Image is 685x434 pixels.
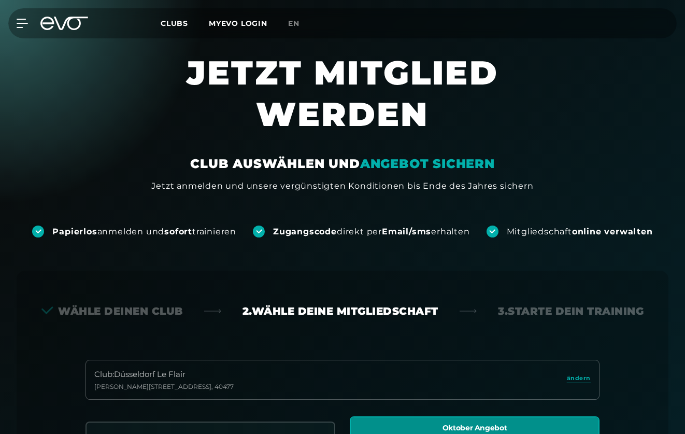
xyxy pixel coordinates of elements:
a: en [288,18,312,30]
div: anmelden und trainieren [52,226,236,237]
span: ändern [567,374,591,383]
div: CLUB AUSWÄHLEN UND [190,156,494,172]
strong: online verwalten [572,227,653,236]
div: direkt per erhalten [273,226,469,237]
div: Jetzt anmelden und unsere vergünstigten Konditionen bis Ende des Jahres sichern [151,180,533,192]
div: 2. Wähle deine Mitgliedschaft [242,304,438,318]
em: ANGEBOT SICHERN [360,156,495,171]
strong: Papierlos [52,227,97,236]
strong: Zugangscode [273,227,337,236]
div: 3. Starte dein Training [498,304,644,318]
div: Mitgliedschaft [507,226,653,237]
div: Wähle deinen Club [41,304,183,318]
a: Clubs [161,18,209,28]
a: MYEVO LOGIN [209,19,267,28]
span: Clubs [161,19,188,28]
strong: Email/sms [382,227,431,236]
div: [PERSON_NAME][STREET_ADDRESS] , 40477 [94,383,234,391]
span: en [288,19,299,28]
h1: JETZT MITGLIED WERDEN [104,52,581,156]
strong: sofort [164,227,192,236]
a: ändern [567,374,591,386]
div: Club : Düsseldorf Le Flair [94,369,234,381]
